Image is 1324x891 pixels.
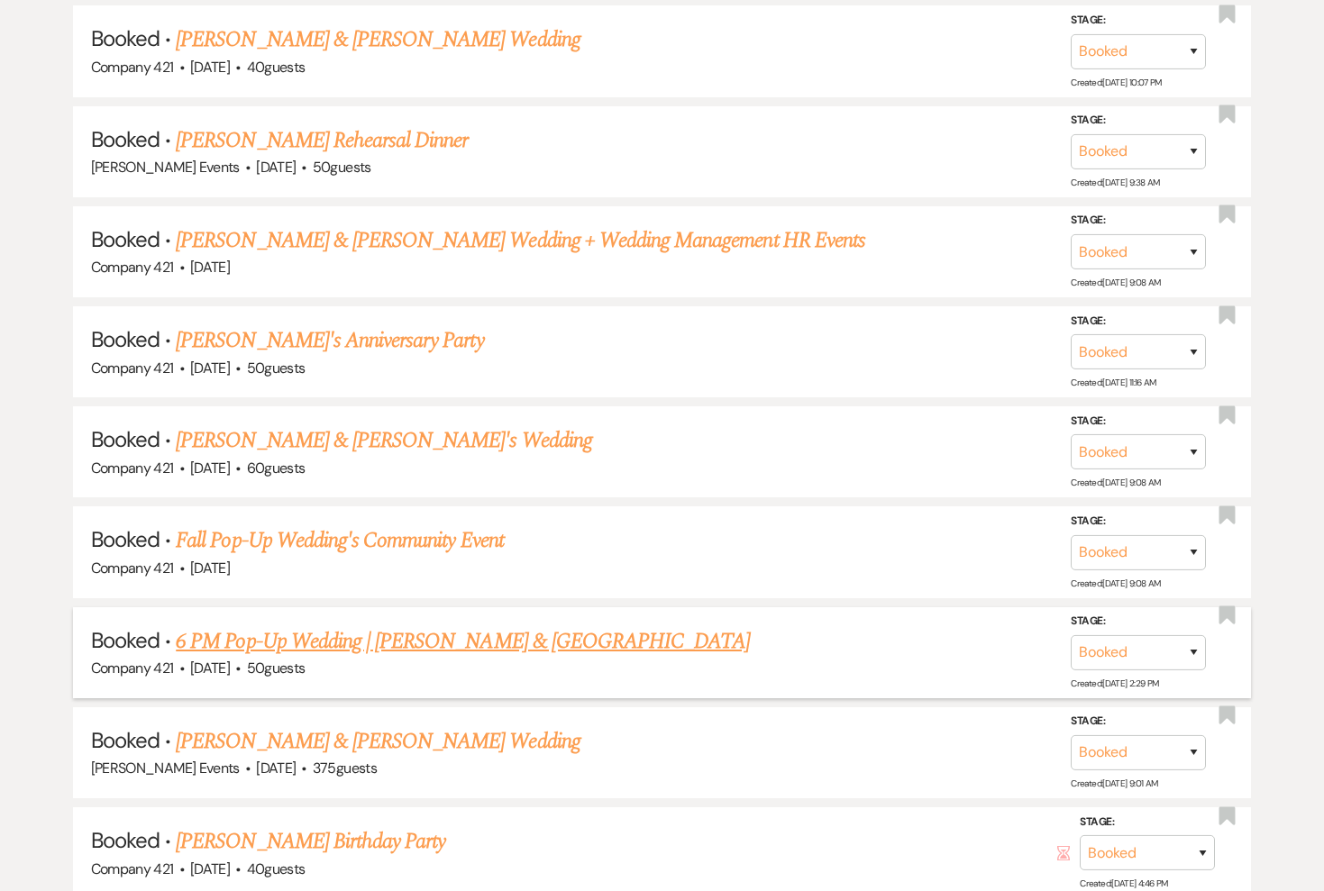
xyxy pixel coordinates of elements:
[91,58,174,77] span: Company 421
[1071,11,1206,31] label: Stage:
[1071,277,1160,288] span: Created: [DATE] 9:08 AM
[91,859,174,878] span: Company 421
[91,559,174,577] span: Company 421
[247,58,306,77] span: 40 guests
[1071,512,1206,532] label: Stage:
[91,425,160,453] span: Booked
[190,559,230,577] span: [DATE]
[1071,677,1158,689] span: Created: [DATE] 2:29 PM
[247,659,306,677] span: 50 guests
[1071,712,1206,732] label: Stage:
[176,825,445,858] a: [PERSON_NAME] Birthday Party
[91,726,160,754] span: Booked
[91,24,160,52] span: Booked
[256,158,296,177] span: [DATE]
[1071,412,1206,432] label: Stage:
[190,58,230,77] span: [DATE]
[91,225,160,253] span: Booked
[247,459,306,477] span: 60 guests
[91,659,174,677] span: Company 421
[247,859,306,878] span: 40 guests
[176,524,503,557] a: Fall Pop-Up Wedding's Community Event
[1071,77,1161,88] span: Created: [DATE] 10:07 PM
[176,23,580,56] a: [PERSON_NAME] & [PERSON_NAME] Wedding
[91,158,240,177] span: [PERSON_NAME] Events
[176,124,468,157] a: [PERSON_NAME] Rehearsal Dinner
[1071,577,1160,589] span: Created: [DATE] 9:08 AM
[1071,312,1206,332] label: Stage:
[176,725,580,758] a: [PERSON_NAME] & [PERSON_NAME] Wedding
[91,759,240,777] span: [PERSON_NAME] Events
[176,324,483,357] a: [PERSON_NAME]'s Anniversary Party
[190,659,230,677] span: [DATE]
[91,125,160,153] span: Booked
[1071,211,1206,231] label: Stage:
[190,859,230,878] span: [DATE]
[1080,877,1167,889] span: Created: [DATE] 4:46 PM
[247,359,306,377] span: 50 guests
[256,759,296,777] span: [DATE]
[176,424,592,457] a: [PERSON_NAME] & [PERSON_NAME]'s Wedding
[1080,812,1215,832] label: Stage:
[313,759,377,777] span: 375 guests
[91,626,160,654] span: Booked
[1071,477,1160,488] span: Created: [DATE] 9:08 AM
[91,459,174,477] span: Company 421
[91,359,174,377] span: Company 421
[190,258,230,277] span: [DATE]
[1071,111,1206,131] label: Stage:
[176,224,865,257] a: [PERSON_NAME] & [PERSON_NAME] Wedding + Wedding Management HR Events
[190,359,230,377] span: [DATE]
[313,158,371,177] span: 50 guests
[1071,177,1159,188] span: Created: [DATE] 9:38 AM
[91,258,174,277] span: Company 421
[91,525,160,553] span: Booked
[91,325,160,353] span: Booked
[1071,777,1157,789] span: Created: [DATE] 9:01 AM
[91,826,160,854] span: Booked
[1071,612,1206,632] label: Stage:
[190,459,230,477] span: [DATE]
[176,625,750,658] a: 6 PM Pop-Up Wedding | [PERSON_NAME] & [GEOGRAPHIC_DATA]
[1071,377,1155,388] span: Created: [DATE] 11:16 AM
